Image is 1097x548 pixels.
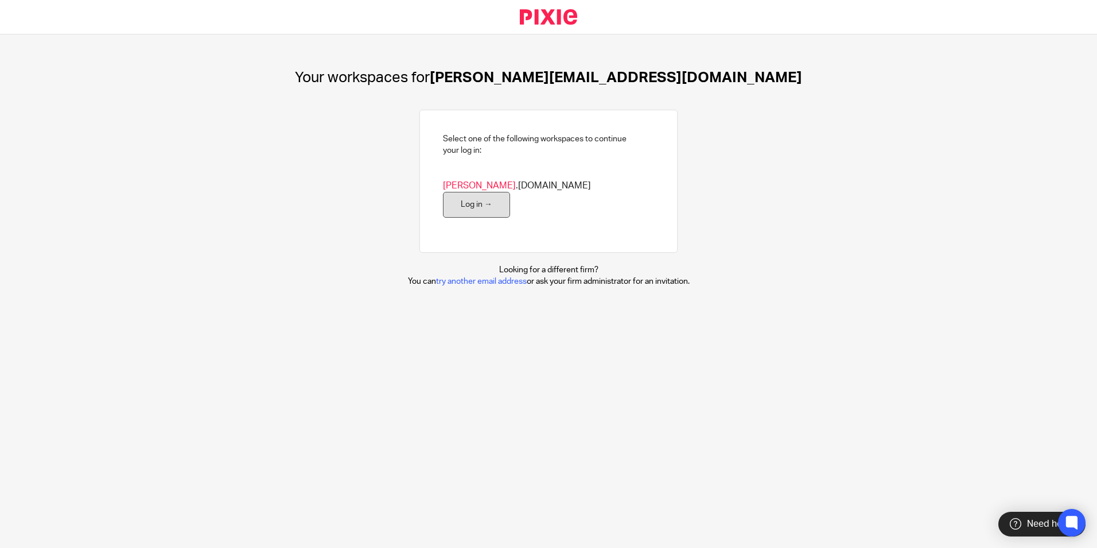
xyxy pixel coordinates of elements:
[295,69,802,87] h1: [PERSON_NAME][EMAIL_ADDRESS][DOMAIN_NAME]
[408,264,690,288] p: Looking for a different firm? You can or ask your firm administrator for an invitation.
[998,512,1086,537] div: Need help?
[295,70,430,85] span: Your workspaces for
[443,133,627,157] h2: Select one of the following workspaces to continue your log in:
[436,277,527,285] a: try another email address
[443,180,591,192] span: .[DOMAIN_NAME]
[443,192,510,218] a: Log in →
[443,181,516,190] span: [PERSON_NAME]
